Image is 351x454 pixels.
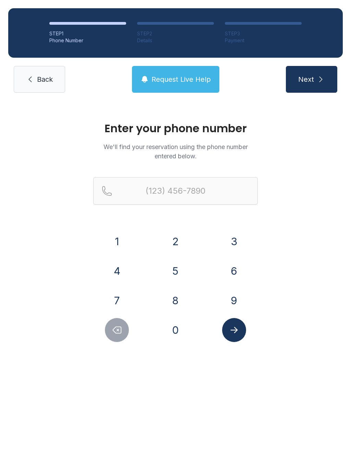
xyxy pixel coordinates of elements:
[164,259,187,283] button: 5
[222,318,246,342] button: Submit lookup form
[137,37,214,44] div: Details
[152,75,211,84] span: Request Live Help
[49,30,126,37] div: STEP 1
[49,37,126,44] div: Phone Number
[105,259,129,283] button: 4
[105,229,129,253] button: 1
[164,318,187,342] button: 0
[222,229,246,253] button: 3
[93,142,258,161] p: We'll find your reservation using the phone number entered below.
[93,123,258,134] h1: Enter your phone number
[93,177,258,205] input: Reservation phone number
[225,37,302,44] div: Payment
[222,259,246,283] button: 6
[164,229,187,253] button: 2
[105,288,129,313] button: 7
[298,75,314,84] span: Next
[137,30,214,37] div: STEP 2
[225,30,302,37] div: STEP 3
[164,288,187,313] button: 8
[105,318,129,342] button: Delete number
[222,288,246,313] button: 9
[37,75,53,84] span: Back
